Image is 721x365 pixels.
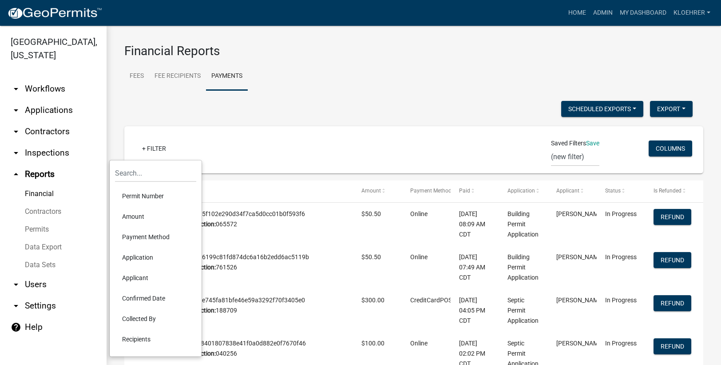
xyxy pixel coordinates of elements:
[115,329,196,349] li: Recipients
[353,180,402,202] datatable-header-cell: Amount
[556,188,579,194] span: Applicant
[616,4,670,21] a: My Dashboard
[548,180,597,202] datatable-header-cell: Applicant
[654,214,691,221] wm-modal-confirm: Refund Payment
[507,188,535,194] span: Application
[11,169,21,180] i: arrow_drop_up
[135,140,173,156] a: + Filter
[410,340,428,347] span: Online
[654,252,691,268] button: Refund
[605,297,637,304] span: In Progress
[11,105,21,116] i: arrow_drop_down
[11,126,21,137] i: arrow_drop_down
[654,344,691,351] wm-modal-confirm: Refund Payment
[590,4,616,21] a: Admin
[115,227,196,247] li: Payment Method
[410,210,428,217] span: Online
[124,62,149,91] a: Fees
[115,268,196,288] li: Applicant
[551,139,586,148] span: Saved Filters
[654,301,691,308] wm-modal-confirm: Refund Payment
[115,164,196,182] input: Search...
[11,301,21,311] i: arrow_drop_down
[654,257,691,265] wm-modal-confirm: Refund Payment
[361,253,381,261] span: $50.50
[459,252,491,282] div: [DATE] 07:49 AM CDT
[115,309,196,329] li: Collected By
[556,253,604,261] span: Skya Jandt
[182,338,345,359] div: f8401807838e41f0a0d882e0f7670f46 040256
[115,247,196,268] li: Application
[11,84,21,94] i: arrow_drop_down
[565,4,590,21] a: Home
[115,206,196,227] li: Amount
[645,180,694,202] datatable-header-cell: Is Refunded
[507,210,539,238] span: Building Permit Application
[654,188,681,194] span: Is Refunded
[182,295,345,316] div: 8e745fa81bfe46e59a3292f70f3405e0 188709
[410,188,452,194] span: Payment Method
[11,148,21,158] i: arrow_drop_down
[410,297,452,304] span: CreditCardPOS
[173,180,353,202] datatable-header-cell: #
[402,180,451,202] datatable-header-cell: Payment Method
[654,209,691,225] button: Refund
[556,297,604,304] span: Sean Moe
[561,101,643,117] button: Scheduled Exports
[605,253,637,261] span: In Progress
[654,338,691,354] button: Refund
[670,4,714,21] a: kloehrer
[410,253,428,261] span: Online
[556,340,604,347] span: Charles Prom
[206,62,248,91] a: Payments
[459,209,491,239] div: [DATE] 08:09 AM CDT
[11,322,21,333] i: help
[459,295,491,325] div: [DATE] 04:05 PM CDT
[605,188,621,194] span: Status
[597,180,646,202] datatable-header-cell: Status
[556,210,604,217] span: Severin Bialke
[182,209,345,229] div: d5f102e290d34f7ca5d0cc01b0f593f6 065572
[115,186,196,206] li: Permit Number
[605,210,637,217] span: In Progress
[361,340,384,347] span: $100.00
[149,62,206,91] a: Fee Recipients
[124,44,703,59] h3: Financial Reports
[507,297,539,324] span: Septic Permit Application
[182,252,345,273] div: 16199c81fd874dc6a16b2edd6ac5119b 761526
[649,140,692,156] button: Columns
[654,295,691,311] button: Refund
[451,180,499,202] datatable-header-cell: Paid
[650,101,693,117] button: Export
[499,180,548,202] datatable-header-cell: Application
[507,253,539,281] span: Building Permit Application
[361,188,381,194] span: Amount
[605,340,637,347] span: In Progress
[586,140,599,147] a: Save
[361,210,381,217] span: $50.50
[115,288,196,309] li: Confirmed Date
[361,297,384,304] span: $300.00
[459,188,470,194] span: Paid
[11,279,21,290] i: arrow_drop_down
